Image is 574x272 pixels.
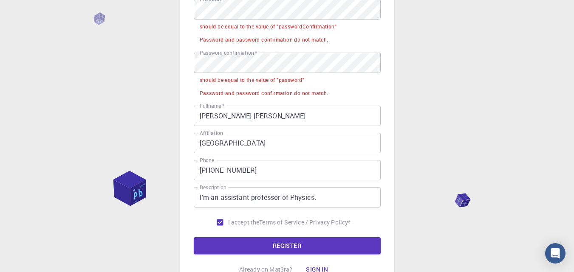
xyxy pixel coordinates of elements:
[200,22,337,31] div: should be equal to the value of "passwordConfirmation"
[545,243,566,264] div: Open Intercom Messenger
[194,237,381,254] button: REGISTER
[259,218,351,227] p: Terms of Service / Privacy Policy *
[228,218,260,227] span: I accept the
[200,129,223,137] label: Affiliation
[200,36,328,44] div: Password and password confirmation do not match.
[200,76,305,84] div: should be equal to the value of "password"
[259,218,351,227] a: Terms of Service / Privacy Policy*
[200,89,328,98] div: Password and password confirmation do not match.
[200,157,214,164] label: Phone
[200,49,257,56] label: Password confirmation
[200,184,226,191] label: Description
[200,102,224,109] label: Fullname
